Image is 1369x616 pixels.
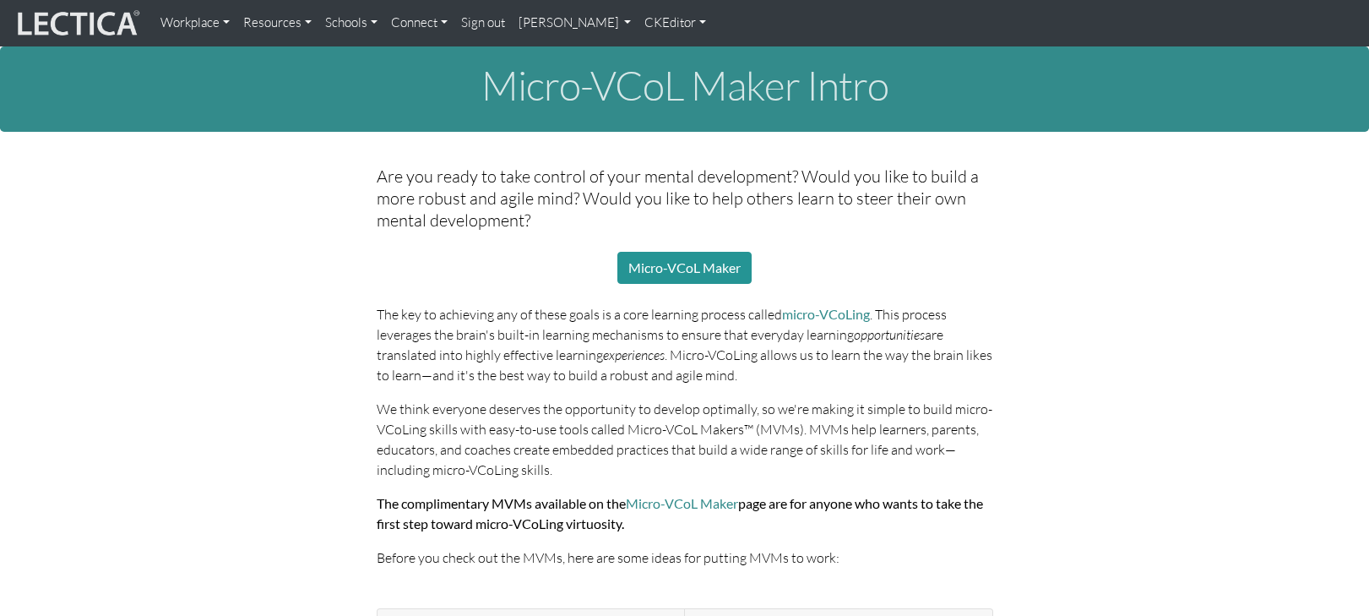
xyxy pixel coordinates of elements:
[17,63,1352,108] h1: Micro-VCoL Maker Intro
[377,495,983,532] strong: The complimentary MVMs available on the page are for anyone who wants to take the first step towa...
[154,7,236,40] a: Workplace
[512,7,638,40] a: [PERSON_NAME]
[384,7,454,40] a: Connect
[236,7,318,40] a: Resources
[782,306,870,322] a: micro-VCoLing
[454,7,512,40] a: Sign out
[854,326,925,343] em: opportunities
[14,8,140,40] img: lecticalive
[318,7,384,40] a: Schools
[638,7,713,40] a: CKEditor
[377,304,993,385] p: The key to achieving any of these goals is a core learning process called . This process leverage...
[377,399,993,480] p: We think everyone deserves the opportunity to develop optimally, so we're making it simple to bui...
[626,495,738,511] a: Micro-VCoL Maker
[617,252,752,284] a: Micro-VCoL Maker
[377,166,993,232] h5: Are you ready to take control of your mental development? Would you like to build a more robust a...
[603,346,665,363] em: experiences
